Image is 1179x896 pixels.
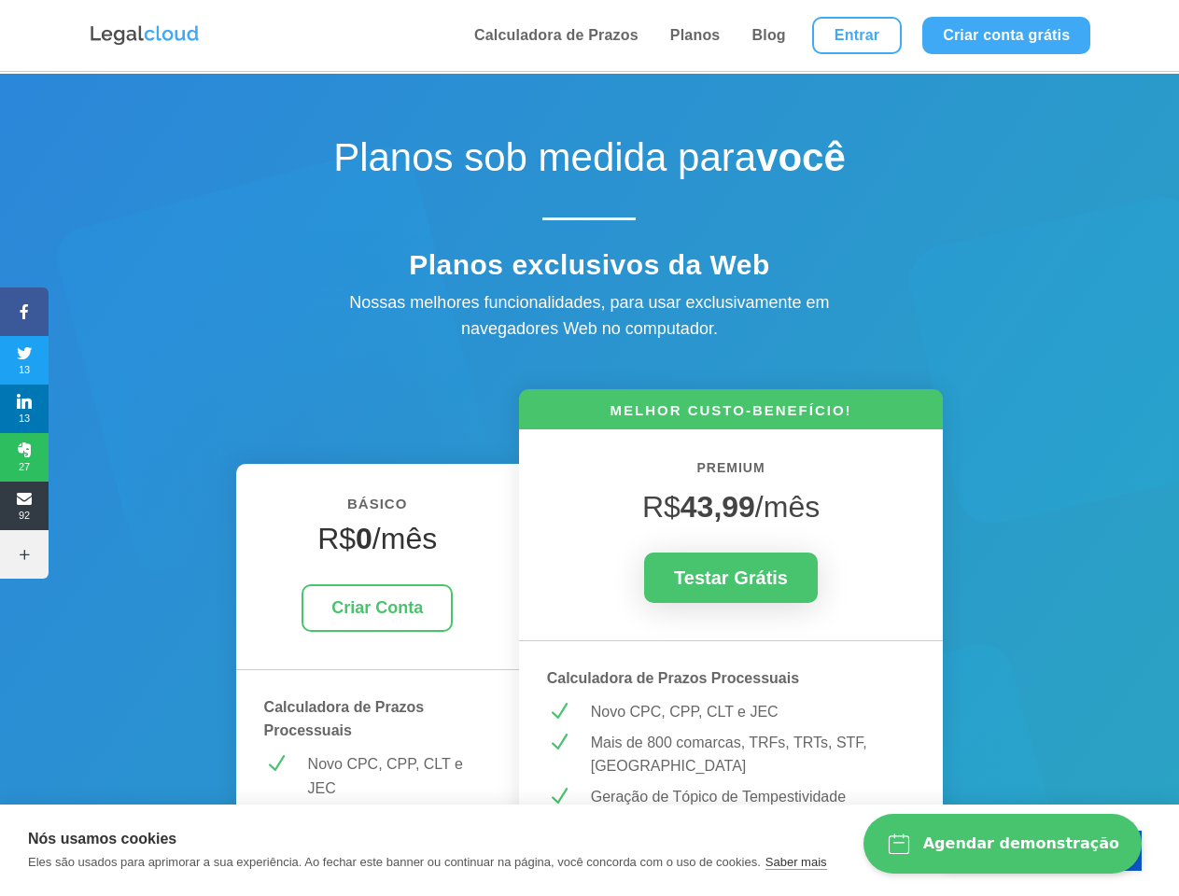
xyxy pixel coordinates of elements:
[591,731,916,778] p: Mais de 800 comarcas, TRFs, TRTs, STF, [GEOGRAPHIC_DATA]
[264,699,425,739] strong: Calculadora de Prazos Processuais
[28,855,761,869] p: Eles são usados para aprimorar a sua experiência. Ao fechar este banner ou continuar na página, v...
[547,700,570,723] span: N
[547,785,570,808] span: N
[264,492,491,525] h6: BÁSICO
[681,490,755,524] strong: 43,99
[756,135,846,179] strong: você
[264,521,491,566] h4: R$ /mês
[309,289,869,343] div: Nossas melhores funcionalidades, para usar exclusivamente em navegadores Web no computador.
[812,17,902,54] a: Entrar
[547,670,799,686] strong: Calculadora de Prazos Processuais
[922,17,1090,54] a: Criar conta grátis
[264,752,288,776] span: N
[302,584,453,632] a: Criar Conta
[547,457,916,489] h6: PREMIUM
[591,700,916,724] p: Novo CPC, CPP, CLT e JEC
[591,785,916,809] p: Geração de Tópico de Tempestividade
[765,855,827,870] a: Saber mais
[89,23,201,48] img: Logo da Legalcloud
[547,731,570,754] span: N
[262,134,916,190] h1: Planos sob medida para
[644,553,818,603] a: Testar Grátis
[356,522,372,555] strong: 0
[28,831,176,847] strong: Nós usamos cookies
[308,752,491,800] p: Novo CPC, CPP, CLT e JEC
[262,248,916,291] h4: Planos exclusivos da Web
[519,400,944,429] h6: MELHOR CUSTO-BENEFÍCIO!
[642,490,820,524] span: R$ /mês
